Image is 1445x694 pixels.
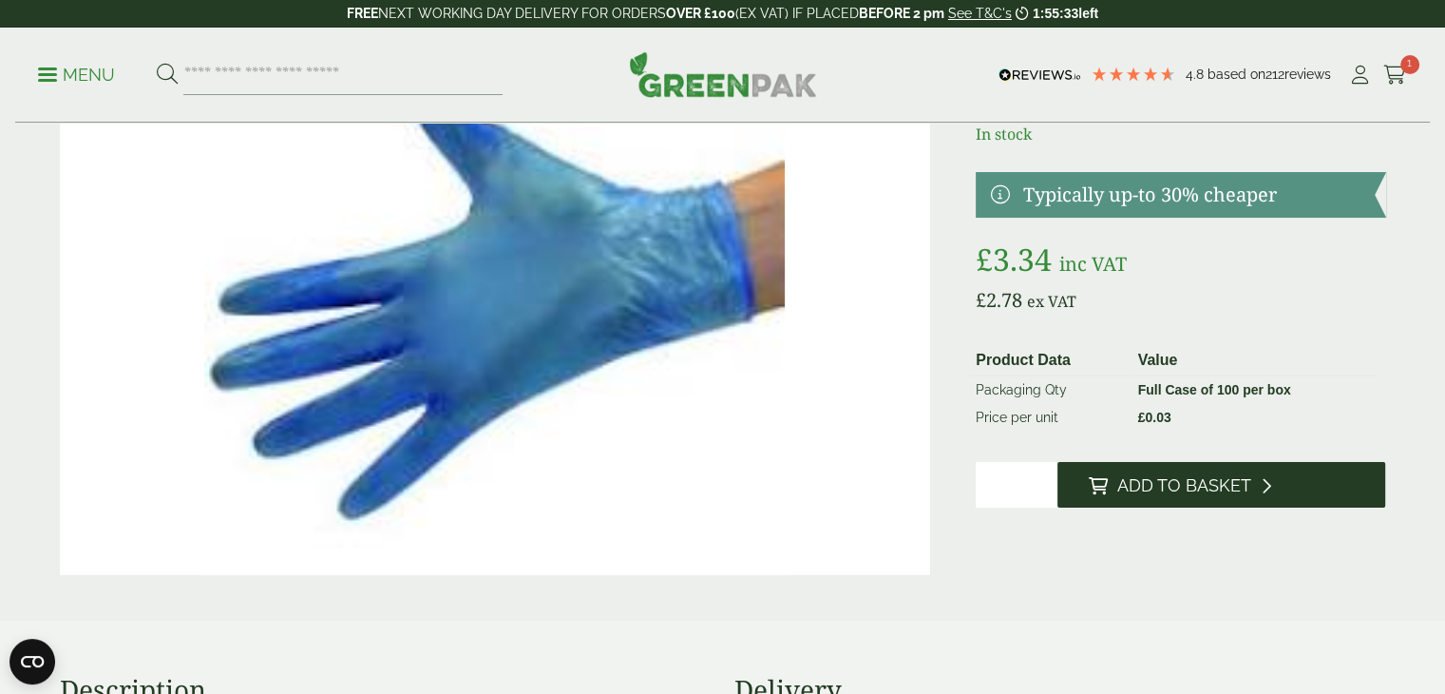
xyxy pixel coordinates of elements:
bdi: 0.03 [1138,410,1171,425]
td: Packaging Qty [968,376,1130,404]
bdi: 3.34 [976,239,1052,280]
button: Add to Basket [1057,462,1385,508]
p: Menu [38,64,115,87]
span: Based on [1207,67,1265,82]
span: left [1078,6,1098,21]
span: 1 [1400,55,1419,74]
bdi: 2.78 [976,287,1022,313]
span: 4.8 [1186,67,1207,82]
strong: BEFORE 2 pm [859,6,944,21]
a: Menu [38,64,115,83]
p: In stock [976,123,1385,145]
a: See T&C's [948,6,1012,21]
span: £ [1138,410,1146,425]
i: Cart [1383,66,1407,85]
img: GreenPak Supplies [629,51,817,97]
button: Open CMP widget [10,639,55,684]
span: ex VAT [1027,291,1076,312]
span: £ [976,239,993,280]
td: Price per unit [968,404,1130,432]
strong: Full Case of 100 per box [1138,382,1291,397]
span: 212 [1265,67,1284,82]
strong: FREE [347,6,378,21]
th: Value [1131,345,1378,376]
span: inc VAT [1059,251,1127,277]
span: reviews [1284,67,1331,82]
span: 1:55:33 [1033,6,1078,21]
span: Add to Basket [1116,475,1250,496]
span: £ [976,287,986,313]
a: 1 [1383,61,1407,89]
strong: OVER £100 [666,6,735,21]
img: REVIEWS.io [998,68,1081,82]
i: My Account [1348,66,1372,85]
th: Product Data [968,345,1130,376]
div: 4.79 Stars [1091,66,1176,83]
